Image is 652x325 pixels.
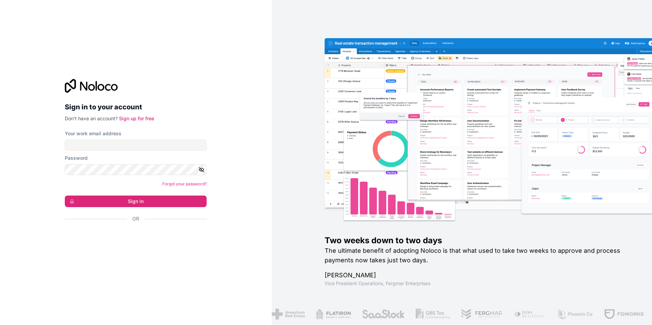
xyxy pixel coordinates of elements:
[65,101,207,113] h2: Sign in to your account
[65,140,207,151] input: Email address
[65,164,207,175] input: Password
[65,155,88,161] label: Password
[315,309,351,320] img: /assets/flatiron-C8eUkumj.png
[271,309,305,320] img: /assets/american-red-cross-BAupjrZR.png
[325,235,630,246] h1: Two weeks down to two days
[362,309,405,320] img: /assets/saastock-C6Zbiodz.png
[162,181,207,186] a: Forgot your password?
[604,309,644,320] img: /assets/fdworks-Bi04fVtw.png
[461,309,503,320] img: /assets/fergmar-CudnrXN5.png
[65,130,121,137] label: Your work email address
[65,115,118,121] span: Don't have an account?
[514,309,546,320] img: /assets/fiera-fwj2N5v4.png
[415,309,450,320] img: /assets/gbstax-C-GtDUiK.png
[325,246,630,265] h2: The ultimate benefit of adopting Noloco is that what used to take two weeks to approve and proces...
[132,215,139,222] span: Or
[65,196,207,207] button: Sign in
[325,280,630,287] h1: Vice President Operations , Fergmar Enterprises
[325,270,630,280] h1: [PERSON_NAME]
[119,115,154,121] a: Sign up for free
[556,309,593,320] img: /assets/phoenix-BREaitsQ.png
[61,230,205,245] iframe: Botón de Acceder con Google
